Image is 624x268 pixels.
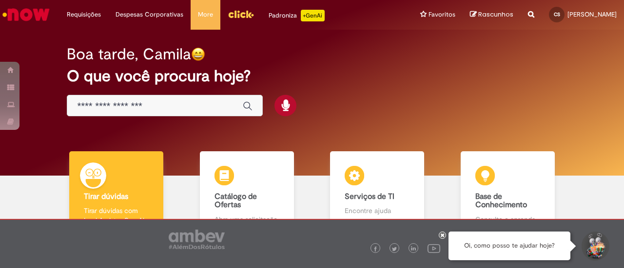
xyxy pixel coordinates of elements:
[428,242,440,254] img: logo_footer_youtube.png
[580,232,609,261] button: Iniciar Conversa de Suporte
[373,247,378,251] img: logo_footer_facebook.png
[475,214,540,224] p: Consulte e aprenda
[475,192,527,210] b: Base de Conhecimento
[67,10,101,19] span: Requisições
[443,151,573,235] a: Base de Conhecimento Consulte e aprenda
[1,5,51,24] img: ServiceNow
[470,10,513,19] a: Rascunhos
[411,246,416,252] img: logo_footer_linkedin.png
[228,7,254,21] img: click_logo_yellow_360x200.png
[301,10,325,21] p: +GenAi
[448,232,570,260] div: Oi, como posso te ajudar hoje?
[554,11,560,18] span: CS
[84,206,149,225] p: Tirar dúvidas com Lupi Assist e Gen Ai
[429,10,455,19] span: Favoritos
[478,10,513,19] span: Rascunhos
[567,10,617,18] span: [PERSON_NAME]
[269,10,325,21] div: Padroniza
[345,206,409,215] p: Encontre ajuda
[169,230,225,249] img: logo_footer_ambev_rotulo_gray.png
[198,10,213,19] span: More
[214,214,279,224] p: Abra uma solicitação
[191,47,205,61] img: happy-face.png
[67,68,557,85] h2: O que você procura hoje?
[84,192,128,201] b: Tirar dúvidas
[51,151,182,235] a: Tirar dúvidas Tirar dúvidas com Lupi Assist e Gen Ai
[392,247,397,251] img: logo_footer_twitter.png
[214,192,257,210] b: Catálogo de Ofertas
[67,46,191,63] h2: Boa tarde, Camila
[182,151,312,235] a: Catálogo de Ofertas Abra uma solicitação
[312,151,443,235] a: Serviços de TI Encontre ajuda
[116,10,183,19] span: Despesas Corporativas
[345,192,394,201] b: Serviços de TI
